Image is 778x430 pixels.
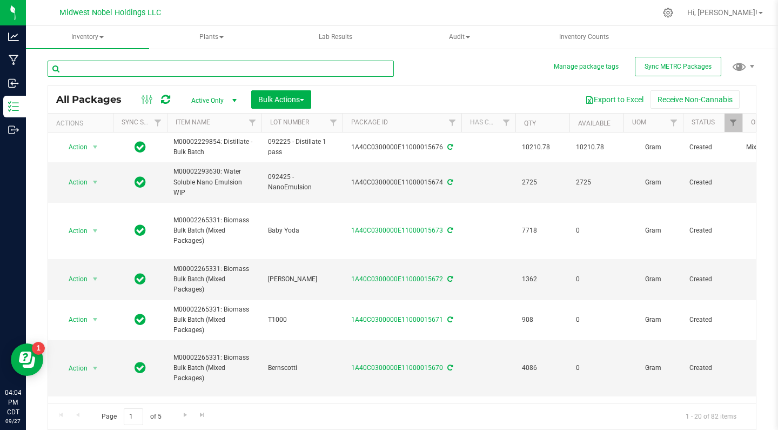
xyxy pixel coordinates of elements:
[630,177,676,188] span: Gram
[173,215,255,247] span: M00002265331: Biomass Bulk Batch (Mixed Packages)
[89,312,102,327] span: select
[522,142,563,153] span: 10210.78
[5,388,21,417] p: 04:04 PM CDT
[8,55,19,65] inline-svg: Manufacturing
[461,114,515,133] th: Has COA
[270,118,309,126] a: Lot Number
[268,363,336,373] span: Bernscotti
[398,26,521,49] a: Audit
[268,226,336,236] span: Baby Yoda
[630,142,676,153] span: Gram
[341,177,463,188] div: 1A40C0300000E11000015674
[173,264,255,295] span: M00002265331: Biomass Bulk Batch (Mixed Packages)
[576,142,617,153] span: 10210.78
[498,114,515,132] a: Filter
[56,94,132,105] span: All Packages
[48,61,394,77] input: Search Package ID, Item Name, SKU, Lot or Part Number...
[173,137,255,157] span: M00002229854: Distillate - Bulk Batch
[630,363,676,373] span: Gram
[351,118,388,126] a: Package ID
[522,274,563,285] span: 1362
[244,114,261,132] a: Filter
[689,315,736,325] span: Created
[630,226,676,236] span: Gram
[274,26,397,49] a: Lab Results
[446,275,453,283] span: Sync from Compliance System
[251,90,311,109] button: Bulk Actions
[92,408,170,425] span: Page of 5
[89,175,102,190] span: select
[173,353,255,384] span: M00002265331: Biomass Bulk Batch (Mixed Packages)
[8,78,19,89] inline-svg: Inbound
[89,140,102,155] span: select
[135,360,146,375] span: In Sync
[325,114,343,132] a: Filter
[446,316,453,323] span: Sync from Compliance System
[135,175,146,190] span: In Sync
[351,227,443,234] a: 1A40C0300000E11000015673
[545,32,623,42] span: Inventory Counts
[8,101,19,112] inline-svg: Inventory
[522,315,563,325] span: 908
[56,120,109,127] div: Actions
[578,90,650,109] button: Export to Excel
[576,274,617,285] span: 0
[351,316,443,323] a: 1A40C0300000E11000015671
[32,342,45,355] iframe: Resource center unread badge
[268,172,336,193] span: 092425 - NanoEmulsion
[59,8,161,17] span: Midwest Nobel Holdings LLC
[26,26,149,49] a: Inventory
[576,177,617,188] span: 2725
[59,312,88,327] span: Action
[59,223,88,239] span: Action
[150,26,273,49] a: Plants
[135,312,146,327] span: In Sync
[122,118,163,126] a: Sync Status
[689,274,736,285] span: Created
[689,363,736,373] span: Created
[194,408,210,423] a: Go to the last page
[522,363,563,373] span: 4086
[177,408,193,423] a: Go to the next page
[135,272,146,287] span: In Sync
[59,361,88,376] span: Action
[645,63,712,70] span: Sync METRC Packages
[258,95,304,104] span: Bulk Actions
[304,32,367,42] span: Lab Results
[176,118,210,126] a: Item Name
[59,140,88,155] span: Action
[576,315,617,325] span: 0
[446,364,453,372] span: Sync from Compliance System
[173,305,255,336] span: M00002265331: Biomass Bulk Batch (Mixed Packages)
[635,57,721,76] button: Sync METRC Packages
[89,223,102,239] span: select
[689,177,736,188] span: Created
[351,275,443,283] a: 1A40C0300000E11000015672
[8,31,19,42] inline-svg: Analytics
[399,27,521,48] span: Audit
[578,120,611,127] a: Available
[135,223,146,238] span: In Sync
[725,114,742,132] a: Filter
[268,274,336,285] span: [PERSON_NAME]
[689,226,736,236] span: Created
[650,90,740,109] button: Receive Non-Cannabis
[124,408,143,425] input: 1
[665,114,683,132] a: Filter
[576,363,617,373] span: 0
[661,8,675,18] div: Manage settings
[5,417,21,425] p: 09/27
[630,274,676,285] span: Gram
[554,62,619,71] button: Manage package tags
[632,118,646,126] a: UOM
[444,114,461,132] a: Filter
[59,272,88,287] span: Action
[630,315,676,325] span: Gram
[687,8,757,17] span: Hi, [PERSON_NAME]!
[692,118,715,126] a: Status
[522,226,563,236] span: 7718
[11,343,43,376] iframe: Resource center
[151,27,273,48] span: Plants
[689,142,736,153] span: Created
